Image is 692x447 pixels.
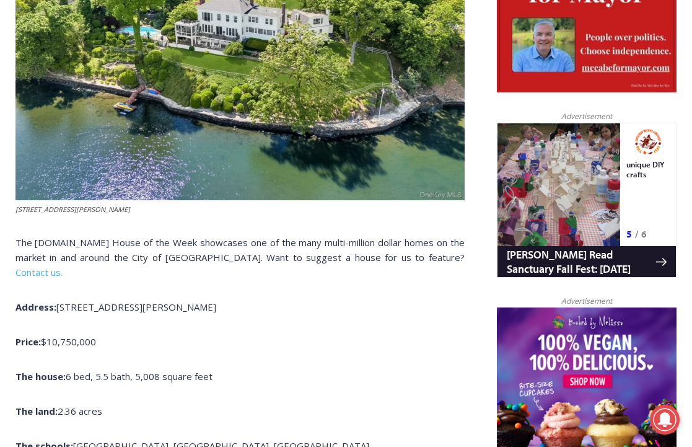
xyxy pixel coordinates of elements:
h4: [PERSON_NAME] Read Sanctuary Fall Fest: [DATE] [10,125,159,153]
span: $10,750,000 [41,335,96,348]
b: The house: [15,370,66,383]
div: unique DIY crafts [129,37,173,102]
figcaption: [STREET_ADDRESS][PERSON_NAME] [15,204,465,215]
div: / [138,105,141,117]
b: The land: [15,405,58,417]
span: [STREET_ADDRESS][PERSON_NAME] [56,301,216,313]
b: Address: [15,301,56,313]
a: Contact us. [15,266,63,278]
div: 6 [144,105,150,117]
span: 6 bed, 5.5 bath, 5,008 square feet [66,370,212,383]
div: 5 [129,105,135,117]
a: [PERSON_NAME] Read Sanctuary Fall Fest: [DATE] [1,123,179,154]
span: 2.36 acres [58,405,102,417]
span: Advertisement [549,110,624,122]
a: Intern @ [DOMAIN_NAME] [298,120,600,154]
div: "At the 10am stand-up meeting, each intern gets a chance to take [PERSON_NAME] and the other inte... [313,1,585,120]
p: The [DOMAIN_NAME] House of the Week showcases one of the many multi-million dollar homes on the m... [15,235,465,280]
b: Price: [15,335,41,348]
span: Intern @ [DOMAIN_NAME] [324,123,574,151]
span: Advertisement [549,295,624,307]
